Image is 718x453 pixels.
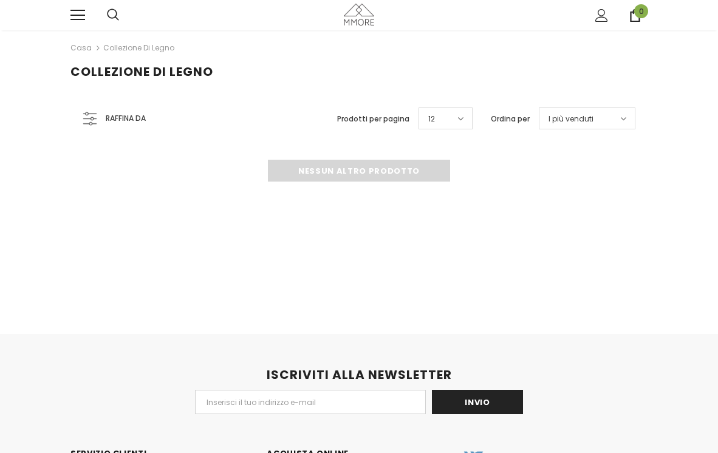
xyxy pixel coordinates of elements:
label: Ordina per [491,113,530,125]
label: Prodotti per pagina [337,113,409,125]
a: Casa [70,41,92,55]
span: Raffina da [106,112,146,125]
span: ISCRIVITI ALLA NEWSLETTER [267,366,452,383]
a: Collezione di legno [103,43,174,53]
span: Collezione di legno [70,63,213,80]
input: Invio [432,390,523,414]
span: 0 [634,4,648,18]
span: 12 [428,113,435,125]
span: I più venduti [549,113,593,125]
input: Email Address [195,390,426,414]
a: 0 [629,9,641,22]
img: Casi MMORE [344,4,374,25]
